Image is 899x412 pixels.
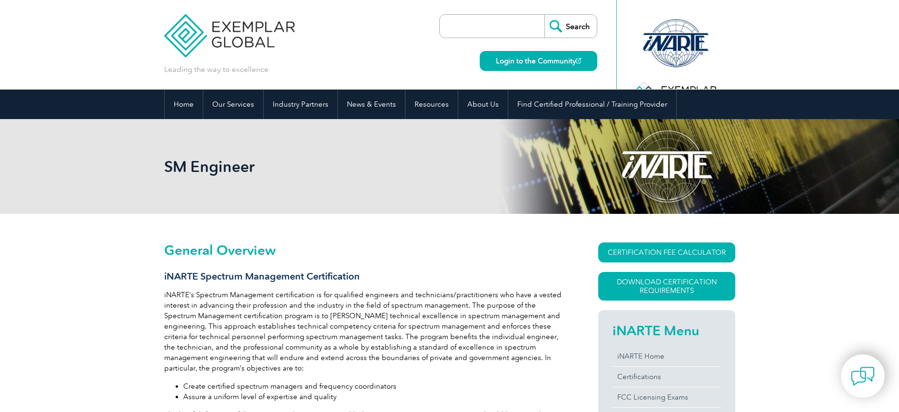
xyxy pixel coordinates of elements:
[183,381,564,392] li: Create certified spectrum managers and frequency coordinators
[164,157,530,176] h1: SM Engineer
[458,90,508,119] a: About Us
[338,90,405,119] a: News & Events
[183,392,564,402] li: Assure a uniform level of expertise and quality
[164,64,268,75] p: Leading the way to excellence
[598,242,735,262] a: CERTIFICATION FEE CALCULATOR
[508,90,676,119] a: Find Certified Professional / Training Provider
[405,90,458,119] a: Resources
[613,346,721,366] a: iNARTE Home
[613,323,721,338] h2: iNARTE Menu
[851,364,875,388] img: contact-chat.png
[264,90,337,119] a: Industry Partners
[164,242,564,258] h2: General Overview
[203,90,263,119] a: Our Services
[544,15,597,38] input: Search
[164,290,564,373] p: iNARTE’s Spectrum Management certification is for qualified engineers and technicians/practitione...
[480,51,597,71] a: Login to the Community
[165,90,203,119] a: Home
[613,367,721,387] a: Certifications
[164,271,564,282] h3: iNARTE Spectrum Management Certification
[576,58,581,63] img: open_square.png
[598,272,735,301] a: Download Certification Requirements
[613,387,721,407] a: FCC Licensing Exams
